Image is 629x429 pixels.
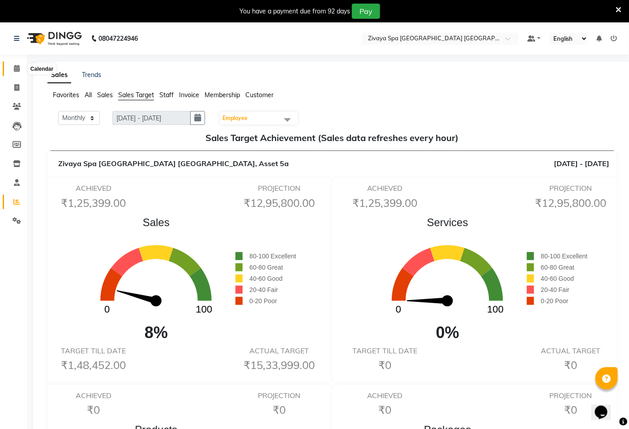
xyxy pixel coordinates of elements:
[105,304,110,315] text: 0
[240,359,319,372] h6: ₹15,33,999.00
[249,275,282,282] span: 40-60 Good
[345,347,425,355] h6: TARGET TILL DATE
[240,197,319,210] h6: ₹12,95,800.00
[54,359,133,372] h6: ₹1,48,452.00
[541,275,574,282] span: 40-60 Good
[54,391,133,400] h6: ACHIEVED
[240,347,319,355] h6: ACTUAL TARGET
[82,71,101,79] a: Trends
[368,321,527,345] span: 0%
[112,111,191,125] input: DD/MM/YYYY-DD/MM/YYYY
[531,403,611,416] h6: ₹0
[240,184,319,193] h6: PROJECTION
[179,91,199,99] span: Invoice
[554,158,610,169] span: [DATE] - [DATE]
[118,91,154,99] span: Sales Target
[54,403,133,416] h6: ₹0
[352,4,380,19] button: Pay
[396,304,402,315] text: 0
[249,297,277,305] span: 0-20 Poor
[196,304,213,315] text: 100
[28,64,56,74] div: Calendar
[345,197,425,210] h6: ₹1,25,399.00
[240,391,319,400] h6: PROJECTION
[541,297,568,305] span: 0-20 Poor
[531,359,611,372] h6: ₹0
[531,347,611,355] h6: ACTUAL TARGET
[77,321,235,345] span: 8%
[240,403,319,416] h6: ₹0
[23,26,84,51] img: logo
[591,393,620,420] iframe: chat widget
[54,347,133,355] h6: TARGET TILL DATE
[245,91,274,99] span: Customer
[249,286,278,293] span: 20-40 Fair
[77,214,235,231] span: Sales
[531,197,611,210] h6: ₹12,95,800.00
[345,391,425,400] h6: ACHIEVED
[85,91,92,99] span: All
[98,26,138,51] b: 08047224946
[531,391,611,400] h6: PROJECTION
[205,91,240,99] span: Membership
[488,304,504,315] text: 100
[368,214,527,231] span: Services
[541,286,569,293] span: 20-40 Fair
[345,359,425,372] h6: ₹0
[345,184,425,193] h6: ACHIEVED
[345,403,425,416] h6: ₹0
[159,91,174,99] span: Staff
[249,264,283,271] span: 60-80 Great
[531,184,611,193] h6: PROJECTION
[249,253,296,260] span: 80-100 Excellent
[53,91,79,99] span: Favorites
[58,159,289,168] span: Zivaya Spa [GEOGRAPHIC_DATA] [GEOGRAPHIC_DATA], Asset 5a
[223,115,248,121] span: Employee
[54,184,133,193] h6: ACHIEVED
[54,197,133,210] h6: ₹1,25,399.00
[55,133,610,143] h5: Sales Target Achievement (Sales data refreshes every hour)
[541,253,587,260] span: 80-100 Excellent
[97,91,113,99] span: Sales
[541,264,574,271] span: 60-80 Great
[240,7,350,16] div: You have a payment due from 92 days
